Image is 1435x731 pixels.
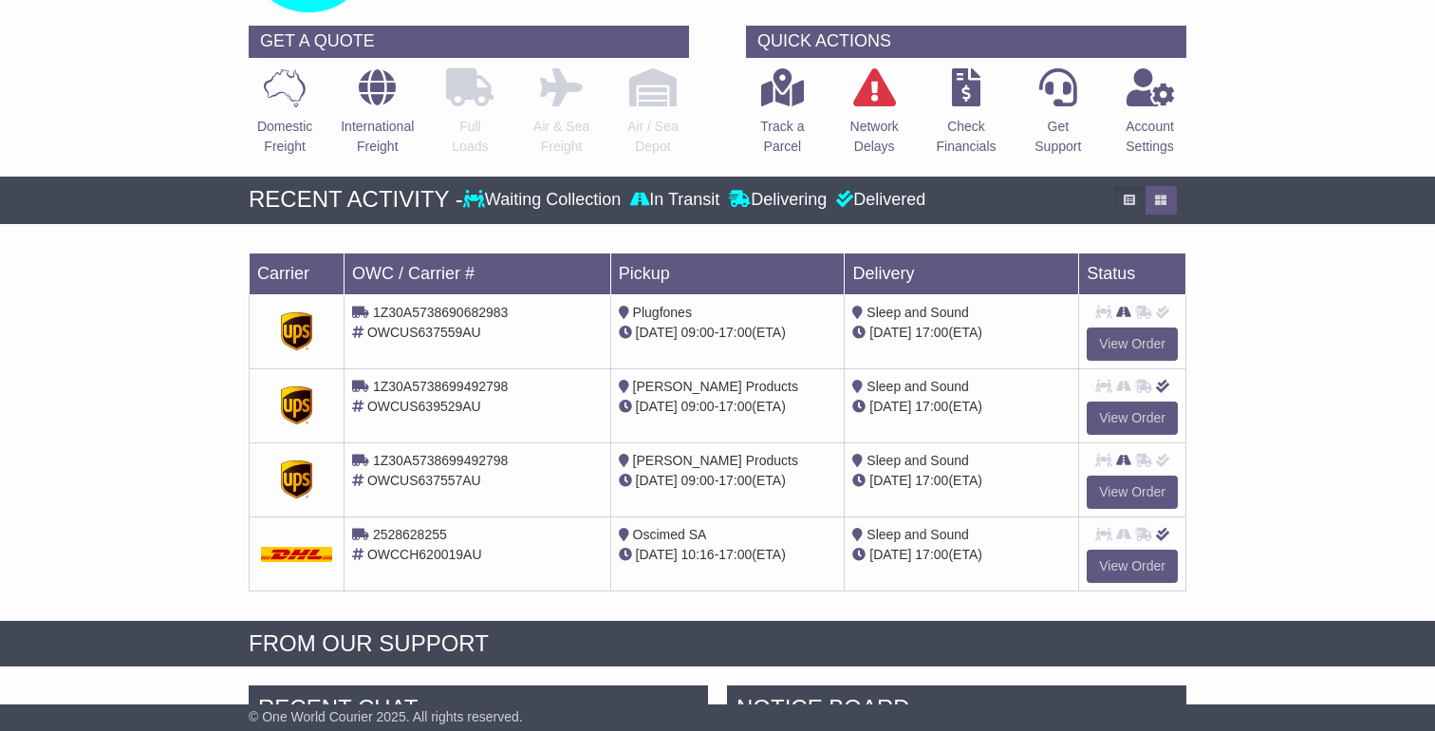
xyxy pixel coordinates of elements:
a: GetSupport [1034,67,1082,167]
span: 17:00 [915,325,948,340]
span: [PERSON_NAME] Products [633,379,798,394]
div: Waiting Collection [463,190,625,211]
span: Sleep and Sound [867,379,968,394]
td: Status [1079,253,1186,294]
span: 1Z30A5738690682983 [373,305,508,320]
a: CheckFinancials [935,67,997,167]
div: (ETA) [852,397,1071,417]
div: - (ETA) [619,545,837,565]
span: 1Z30A5738699492798 [373,453,508,468]
div: Delivering [724,190,831,211]
span: Sleep and Sound [867,305,968,320]
span: 09:00 [681,325,715,340]
div: (ETA) [852,471,1071,491]
a: View Order [1087,328,1178,361]
a: View Order [1087,402,1178,435]
span: [DATE] [869,325,911,340]
span: 17:00 [718,547,752,562]
span: OWCUS639529AU [367,399,481,414]
span: 09:00 [681,399,715,414]
td: Delivery [845,253,1079,294]
p: Air & Sea Freight [533,117,589,157]
span: OWCCH620019AU [367,547,482,562]
a: NetworkDelays [849,67,900,167]
div: GET A QUOTE [249,26,689,58]
img: GetCarrierServiceDarkLogo [281,312,313,350]
a: DomesticFreight [256,67,313,167]
a: View Order [1087,476,1178,509]
span: 17:00 [915,399,948,414]
div: QUICK ACTIONS [746,26,1186,58]
div: - (ETA) [619,471,837,491]
a: AccountSettings [1125,67,1175,167]
p: Air / Sea Depot [627,117,679,157]
span: 10:16 [681,547,715,562]
span: [PERSON_NAME] Products [633,453,798,468]
a: Track aParcel [759,67,805,167]
p: Account Settings [1126,117,1174,157]
span: Oscimed SA [633,527,707,542]
span: 1Z30A5738699492798 [373,379,508,394]
img: GetCarrierServiceDarkLogo [281,386,313,424]
p: International Freight [341,117,414,157]
span: 17:00 [718,473,752,488]
span: 17:00 [915,473,948,488]
td: Carrier [250,253,345,294]
img: DHL.png [261,547,332,562]
div: (ETA) [852,323,1071,343]
span: OWCUS637557AU [367,473,481,488]
p: Get Support [1034,117,1081,157]
td: Pickup [610,253,845,294]
span: [DATE] [869,399,911,414]
span: © One World Courier 2025. All rights reserved. [249,709,523,724]
div: RECENT ACTIVITY - [249,186,463,214]
span: 17:00 [915,547,948,562]
span: Sleep and Sound [867,453,968,468]
p: Full Loads [446,117,494,157]
div: - (ETA) [619,397,837,417]
div: - (ETA) [619,323,837,343]
span: [DATE] [869,547,911,562]
div: In Transit [625,190,724,211]
a: View Order [1087,550,1178,583]
p: Check Financials [936,117,996,157]
span: [DATE] [636,399,678,414]
span: Plugfones [633,305,692,320]
td: OWC / Carrier # [345,253,611,294]
span: [DATE] [869,473,911,488]
span: 09:00 [681,473,715,488]
p: Track a Parcel [760,117,804,157]
span: 17:00 [718,325,752,340]
div: FROM OUR SUPPORT [249,630,1186,658]
span: OWCUS637559AU [367,325,481,340]
div: Delivered [831,190,925,211]
span: [DATE] [636,547,678,562]
p: Domestic Freight [257,117,312,157]
span: Sleep and Sound [867,527,968,542]
img: GetCarrierServiceDarkLogo [281,460,313,498]
div: (ETA) [852,545,1071,565]
span: 2528628255 [373,527,447,542]
span: [DATE] [636,325,678,340]
a: InternationalFreight [340,67,415,167]
span: [DATE] [636,473,678,488]
p: Network Delays [850,117,899,157]
span: 17:00 [718,399,752,414]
